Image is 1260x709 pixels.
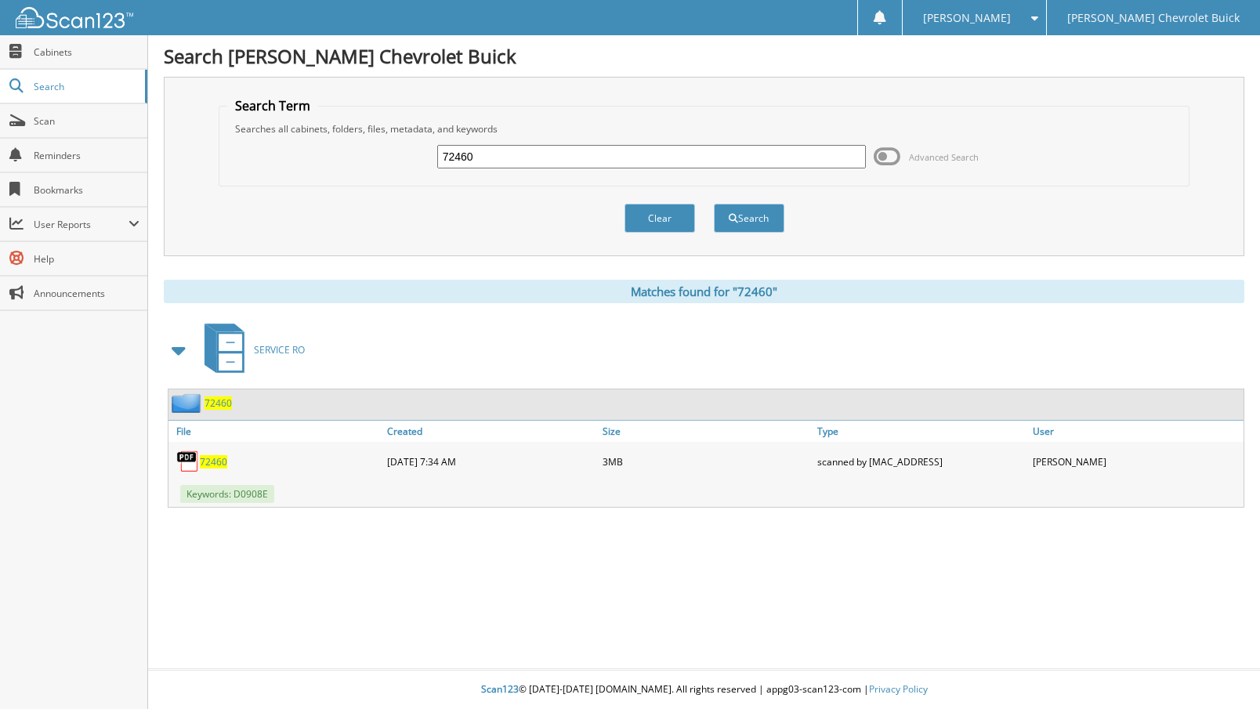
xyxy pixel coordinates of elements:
span: Search [34,80,137,93]
a: File [168,421,383,442]
div: Searches all cabinets, folders, files, metadata, and keywords [227,122,1181,136]
span: [PERSON_NAME] [923,13,1011,23]
span: Help [34,252,139,266]
span: User Reports [34,218,129,231]
div: [PERSON_NAME] [1029,446,1244,477]
a: Created [383,421,598,442]
span: Announcements [34,287,139,300]
img: folder2.png [172,393,205,413]
a: Size [599,421,813,442]
div: 3MB [599,446,813,477]
div: scanned by [MAC_ADDRESS] [813,446,1028,477]
span: Keywords: D0908E [180,485,274,503]
div: [DATE] 7:34 AM [383,446,598,477]
div: © [DATE]-[DATE] [DOMAIN_NAME]. All rights reserved | appg03-scan123-com | [148,671,1260,709]
a: 72460 [205,396,232,410]
span: [PERSON_NAME] Chevrolet Buick [1067,13,1240,23]
img: PDF.png [176,450,200,473]
legend: Search Term [227,97,318,114]
a: User [1029,421,1244,442]
button: Search [714,204,784,233]
span: Scan [34,114,139,128]
span: Advanced Search [909,151,979,163]
h1: Search [PERSON_NAME] Chevrolet Buick [164,43,1244,69]
img: scan123-logo-white.svg [16,7,133,28]
div: Matches found for "72460" [164,280,1244,303]
a: SERVICE RO [195,319,305,381]
a: 72460 [200,455,227,468]
iframe: Chat Widget [1182,634,1260,709]
span: Scan123 [481,682,519,696]
a: Type [813,421,1028,442]
span: Bookmarks [34,183,139,197]
a: Privacy Policy [869,682,928,696]
span: SERVICE RO [254,343,305,356]
button: Clear [625,204,695,233]
span: Cabinets [34,45,139,59]
span: Reminders [34,149,139,162]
